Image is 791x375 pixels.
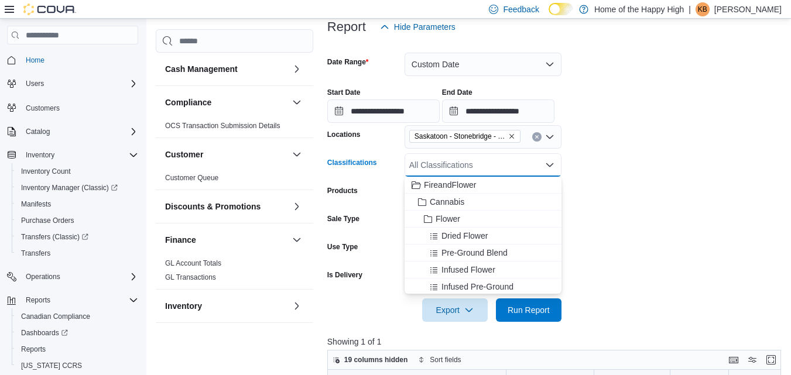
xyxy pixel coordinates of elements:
[23,4,76,15] img: Cova
[503,4,539,15] span: Feedback
[165,333,194,345] h3: Loyalty
[165,63,238,75] h3: Cash Management
[26,127,50,136] span: Catalog
[441,230,488,242] span: Dried Flower
[26,79,44,88] span: Users
[441,281,513,293] span: Infused Pre-Ground
[12,196,143,212] button: Manifests
[12,341,143,357] button: Reports
[436,213,460,225] span: Flower
[21,249,50,258] span: Transfers
[16,164,76,178] a: Inventory Count
[165,259,221,267] a: GL Account Totals
[405,278,561,295] button: Infused Pre-Ground
[165,97,211,108] h3: Compliance
[21,148,138,162] span: Inventory
[327,20,366,34] h3: Report
[12,229,143,245] a: Transfers (Classic)
[16,309,138,324] span: Canadian Compliance
[21,232,88,242] span: Transfers (Classic)
[16,246,138,260] span: Transfers
[16,197,138,211] span: Manifests
[405,194,561,211] button: Cannabis
[290,299,304,313] button: Inventory
[290,233,304,247] button: Finance
[165,149,287,160] button: Customer
[156,256,313,289] div: Finance
[327,242,358,252] label: Use Type
[689,2,691,16] p: |
[165,333,287,345] button: Loyalty
[16,181,122,195] a: Inventory Manager (Classic)
[2,123,143,140] button: Catalog
[165,174,218,182] a: Customer Queue
[508,304,550,316] span: Run Report
[430,196,464,208] span: Cannabis
[424,179,476,191] span: FireandFlower
[413,353,465,367] button: Sort fields
[16,197,56,211] a: Manifests
[165,201,261,212] h3: Discounts & Promotions
[327,99,440,123] input: Press the down key to open a popover containing a calendar.
[441,264,495,276] span: Infused Flower
[290,199,304,214] button: Discounts & Promotions
[21,199,51,209] span: Manifests
[415,130,506,142] span: Saskatoon - Stonebridge - Fire & Flower
[16,246,55,260] a: Transfers
[156,171,313,190] div: Customer
[16,342,50,356] a: Reports
[12,245,143,262] button: Transfers
[12,325,143,341] a: Dashboards
[21,270,65,284] button: Operations
[21,183,118,192] span: Inventory Manager (Classic)
[375,15,460,39] button: Hide Parameters
[290,62,304,76] button: Cash Management
[16,214,138,228] span: Purchase Orders
[2,269,143,285] button: Operations
[327,270,362,280] label: Is Delivery
[442,99,554,123] input: Press the down key to open a popover containing a calendar.
[21,125,138,139] span: Catalog
[441,247,508,259] span: Pre-Ground Blend
[165,122,280,130] a: OCS Transaction Submission Details
[21,312,90,321] span: Canadian Compliance
[165,273,216,281] a: GL Transactions
[26,104,60,113] span: Customers
[21,270,138,284] span: Operations
[21,361,82,370] span: [US_STATE] CCRS
[21,293,55,307] button: Reports
[327,336,786,348] p: Showing 1 of 1
[165,201,287,212] button: Discounts & Promotions
[16,230,93,244] a: Transfers (Classic)
[12,163,143,180] button: Inventory Count
[21,53,138,67] span: Home
[165,121,280,130] span: OCS Transaction Submission Details
[16,359,138,373] span: Washington CCRS
[745,353,759,367] button: Display options
[165,63,287,75] button: Cash Management
[16,326,73,340] a: Dashboards
[21,328,68,338] span: Dashboards
[344,355,408,364] span: 19 columns hidden
[405,245,561,262] button: Pre-Ground Blend
[12,212,143,229] button: Purchase Orders
[2,99,143,116] button: Customers
[290,147,304,161] button: Customer
[2,51,143,68] button: Home
[429,298,481,322] span: Export
[21,167,71,176] span: Inventory Count
[165,300,287,312] button: Inventory
[545,132,554,142] button: Open list of options
[290,95,304,109] button: Compliance
[422,298,488,322] button: Export
[405,53,561,76] button: Custom Date
[327,158,377,167] label: Classifications
[405,211,561,228] button: Flower
[165,273,216,282] span: GL Transactions
[21,293,138,307] span: Reports
[165,234,196,246] h3: Finance
[21,53,49,67] a: Home
[327,130,361,139] label: Locations
[21,148,59,162] button: Inventory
